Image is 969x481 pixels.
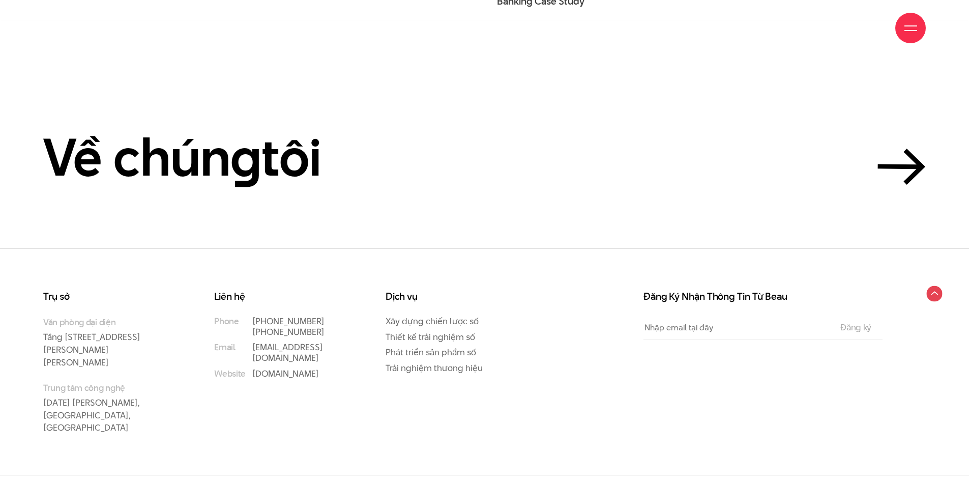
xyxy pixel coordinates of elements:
[837,323,874,332] input: Đăng ký
[386,362,483,374] a: Trải nghiệm thương hiệu
[43,382,173,394] small: Trung tâm công nghệ
[252,341,323,364] a: [EMAIL_ADDRESS][DOMAIN_NAME]
[43,382,173,435] p: [DATE] [PERSON_NAME], [GEOGRAPHIC_DATA], [GEOGRAPHIC_DATA]
[386,315,479,327] a: Xây dựng chiến lược số
[43,316,173,328] small: Văn phòng đại diện
[252,315,325,327] a: [PHONE_NUMBER]
[214,342,235,353] small: Email
[230,121,261,193] en: g
[643,292,883,302] h3: Đăng Ký Nhận Thông Tin Từ Beau
[214,369,246,379] small: Website
[386,346,476,358] a: Phát triển sản phẩm số
[643,316,829,339] input: Nhập email tại đây
[214,316,239,327] small: Phone
[43,129,926,185] a: Về chúngtôi
[43,129,321,185] h2: Về chún tôi
[252,367,319,380] a: [DOMAIN_NAME]
[214,292,344,302] h3: Liên hệ
[43,292,173,302] h3: Trụ sở
[386,331,475,343] a: Thiết kế trải nghiệm số
[252,326,325,338] a: [PHONE_NUMBER]
[43,316,173,369] p: Tầng [STREET_ADDRESS][PERSON_NAME][PERSON_NAME]
[386,292,516,302] h3: Dịch vụ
